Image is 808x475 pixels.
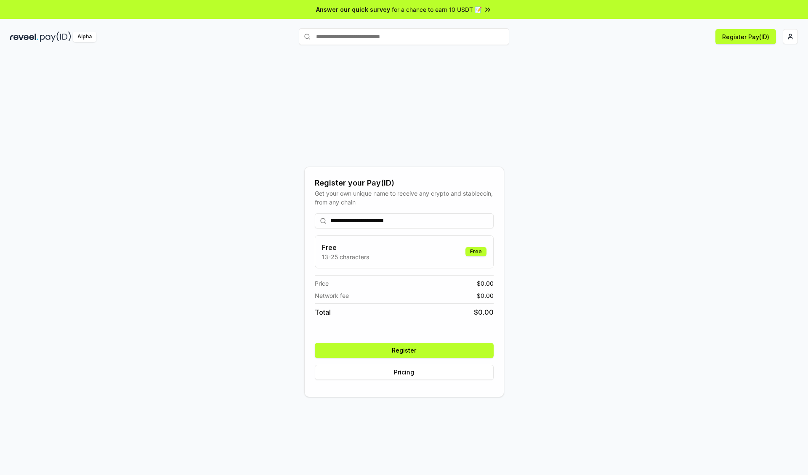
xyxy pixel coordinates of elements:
[392,5,482,14] span: for a chance to earn 10 USDT 📝
[315,343,494,358] button: Register
[474,307,494,317] span: $ 0.00
[315,291,349,300] span: Network fee
[73,32,96,42] div: Alpha
[10,32,38,42] img: reveel_dark
[315,365,494,380] button: Pricing
[715,29,776,44] button: Register Pay(ID)
[465,247,486,256] div: Free
[477,279,494,288] span: $ 0.00
[477,291,494,300] span: $ 0.00
[322,242,369,252] h3: Free
[322,252,369,261] p: 13-25 characters
[315,189,494,207] div: Get your own unique name to receive any crypto and stablecoin, from any chain
[40,32,71,42] img: pay_id
[315,177,494,189] div: Register your Pay(ID)
[315,279,329,288] span: Price
[315,307,331,317] span: Total
[316,5,390,14] span: Answer our quick survey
